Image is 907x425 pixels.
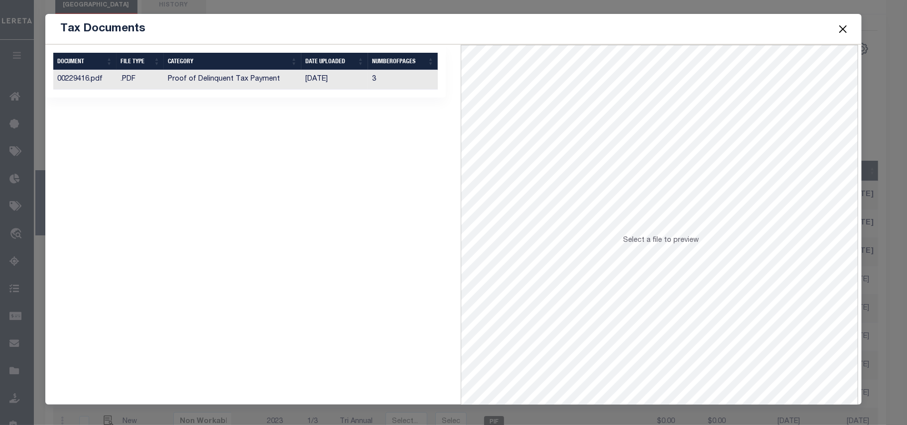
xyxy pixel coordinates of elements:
[301,53,368,70] th: Date Uploaded: activate to sort column ascending
[837,22,850,35] button: Close
[164,70,301,90] td: Proof of Delinquent Tax Payment
[368,70,438,90] td: 3
[117,53,164,70] th: FILE TYPE: activate to sort column ascending
[368,53,438,70] th: NumberOfPages: activate to sort column ascending
[624,237,699,244] span: Select a file to preview
[301,70,368,90] td: [DATE]
[60,22,145,36] h5: Tax Documents
[53,70,117,90] td: 00229416.pdf
[53,53,117,70] th: DOCUMENT: activate to sort column ascending
[164,53,301,70] th: CATEGORY: activate to sort column ascending
[117,70,164,90] td: .PDF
